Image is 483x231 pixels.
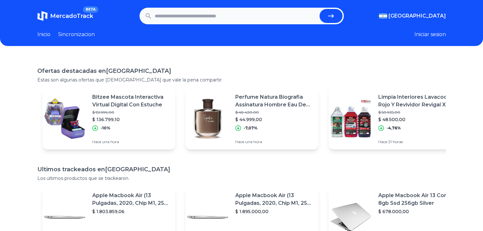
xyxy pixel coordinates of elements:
p: Apple Macbook Air (13 Pulgadas, 2020, Chip M1, 256 Gb De Ssd, 8 Gb De Ram) - Plata [92,192,170,207]
a: Inicio [37,31,50,38]
p: $ 151.999,00 [92,110,170,115]
p: $ 48.500,00 [378,116,456,123]
p: $ 1.895.000,00 [235,208,313,215]
h1: Ofertas destacadas en [GEOGRAPHIC_DATA] [37,66,446,75]
span: BETA [83,6,98,13]
p: Perfume Natura Biografia Assinatura Hombre Eau De Toilette 100 Ml [235,93,313,109]
a: Sincronizacion [58,31,95,38]
p: -10% [101,126,110,131]
img: MercadoTrack [37,11,48,21]
img: Featured image [185,96,230,141]
a: MercadoTrackBETA [37,11,93,21]
p: Estas son algunas ofertas que [DEMOGRAPHIC_DATA] que vale la pena compartir. [37,77,446,83]
a: Featured imageBitzee Mascota Interactiva Virtual Digital Con Estuche$ 151.999,00$ 136.799,10-10%H... [42,88,175,150]
img: Argentina [379,13,387,19]
p: Los ultimos productos que se trackearon. [37,175,446,181]
p: Hace una hora [235,139,313,144]
p: $ 1.803.859,06 [92,208,170,215]
a: Featured imageLimpia Interiores Lavacoche Rojo Y Revividor Revigal X 5$ 50.925,00$ 48.500,00-4,76... [328,88,461,150]
p: $ 678.000,00 [378,208,456,215]
p: -7,07% [244,126,258,131]
p: $ 48.420,00 [235,110,313,115]
p: Bitzee Mascota Interactiva Virtual Digital Con Estuche [92,93,170,109]
p: -4,76% [387,126,401,131]
button: Iniciar sesion [414,31,446,38]
p: $ 44.999,00 [235,116,313,123]
p: Hace una hora [92,139,170,144]
p: $ 50.925,00 [378,110,456,115]
a: Featured imagePerfume Natura Biografia Assinatura Hombre Eau De Toilette 100 Ml$ 48.420,00$ 44.99... [185,88,318,150]
p: Limpia Interiores Lavacoche Rojo Y Revividor Revigal X 5 [378,93,456,109]
p: Hace 21 horas [378,139,456,144]
span: [GEOGRAPHIC_DATA] [389,12,446,20]
p: Apple Macbook Air 13 Core I5 8gb Ssd 256gb Silver [378,192,456,207]
p: Apple Macbook Air (13 Pulgadas, 2020, Chip M1, 256 Gb De Ssd, 8 Gb De Ram) - Plata [235,192,313,207]
span: MercadoTrack [50,12,93,19]
h1: Ultimos trackeados en [GEOGRAPHIC_DATA] [37,165,446,174]
img: Featured image [328,96,373,141]
button: [GEOGRAPHIC_DATA] [379,12,446,20]
img: Featured image [42,96,87,141]
p: $ 136.799,10 [92,116,170,123]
